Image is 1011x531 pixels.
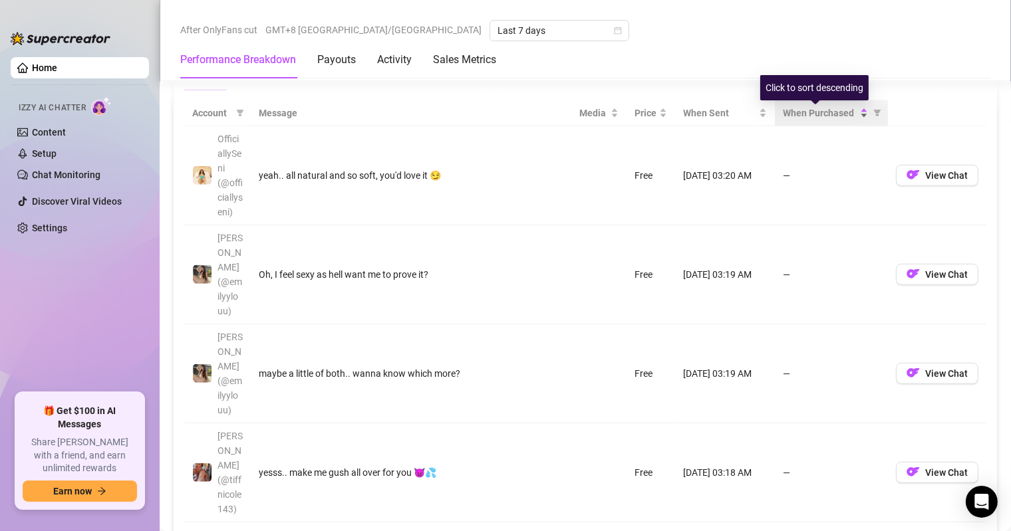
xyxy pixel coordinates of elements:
[192,106,231,120] span: Account
[498,21,621,41] span: Last 7 days
[233,103,247,123] span: filter
[53,486,92,496] span: Earn now
[627,225,675,324] td: Free
[377,52,412,68] div: Activity
[896,371,978,381] a: OFView Chat
[32,169,100,180] a: Chat Monitoring
[635,106,656,120] span: Price
[193,463,212,482] img: Tiffany (@tiffnicole143)
[579,106,608,120] span: Media
[775,225,888,324] td: —
[925,269,968,280] span: View Chat
[265,20,482,40] span: GMT+8 [GEOGRAPHIC_DATA]/[GEOGRAPHIC_DATA]
[11,32,110,45] img: logo-BBDzfeDw.svg
[236,109,244,117] span: filter
[627,100,675,126] th: Price
[259,366,563,381] div: maybe a little of both.. wanna know which more?
[32,62,57,73] a: Home
[180,20,257,40] span: After OnlyFans cut
[675,126,775,225] td: [DATE] 03:20 AM
[91,96,112,116] img: AI Chatter
[217,233,243,316] span: [PERSON_NAME] (@emilyylouu)
[627,324,675,423] td: Free
[217,431,243,514] span: [PERSON_NAME] (@tiffnicole143)
[896,173,978,183] a: OFView Chat
[32,196,122,207] a: Discover Viral Videos
[627,423,675,522] td: Free
[925,467,968,478] span: View Chat
[683,106,756,120] span: When Sent
[775,100,888,126] th: When Purchased
[259,465,563,480] div: yesss.. make me gush all over for you 😈💦
[614,27,622,35] span: calendar
[907,465,920,478] img: OF
[32,127,66,138] a: Content
[193,364,212,383] img: emilylou (@emilyylouu)
[760,75,869,100] div: Click to sort descending
[627,126,675,225] td: Free
[433,52,496,68] div: Sales Metrics
[925,368,968,379] span: View Chat
[193,265,212,284] img: emilylou (@emilyylouu)
[19,102,86,114] span: Izzy AI Chatter
[896,363,978,384] button: OFView Chat
[23,405,137,431] span: 🎁 Get $100 in AI Messages
[675,324,775,423] td: [DATE] 03:19 AM
[32,223,67,233] a: Settings
[97,486,106,496] span: arrow-right
[907,366,920,379] img: OF
[180,52,296,68] div: Performance Breakdown
[775,126,888,225] td: —
[259,168,563,183] div: yeah.. all natural and so soft, you'd love it 😏
[193,166,212,185] img: OfficiallySeni (@officiallyseni)
[317,52,356,68] div: Payouts
[896,462,978,483] button: OFView Chat
[259,267,563,282] div: Oh, I feel sexy as hell want me to prove it?
[896,264,978,285] button: OFView Chat
[896,470,978,480] a: OFView Chat
[675,225,775,324] td: [DATE] 03:19 AM
[775,324,888,423] td: —
[217,332,243,415] span: [PERSON_NAME] (@emilyylouu)
[251,100,571,126] th: Message
[32,148,57,159] a: Setup
[217,134,243,217] span: OfficiallySeni (@officiallyseni)
[571,100,627,126] th: Media
[896,165,978,186] button: OFView Chat
[907,267,920,280] img: OF
[675,423,775,522] td: [DATE] 03:18 AM
[966,486,998,518] div: Open Intercom Messenger
[23,480,137,502] button: Earn nowarrow-right
[23,436,137,475] span: Share [PERSON_NAME] with a friend, and earn unlimited rewards
[873,109,881,117] span: filter
[896,272,978,282] a: OFView Chat
[925,170,968,181] span: View Chat
[783,106,857,120] span: When Purchased
[775,423,888,522] td: —
[675,100,775,126] th: When Sent
[907,168,920,181] img: OF
[871,103,884,123] span: filter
